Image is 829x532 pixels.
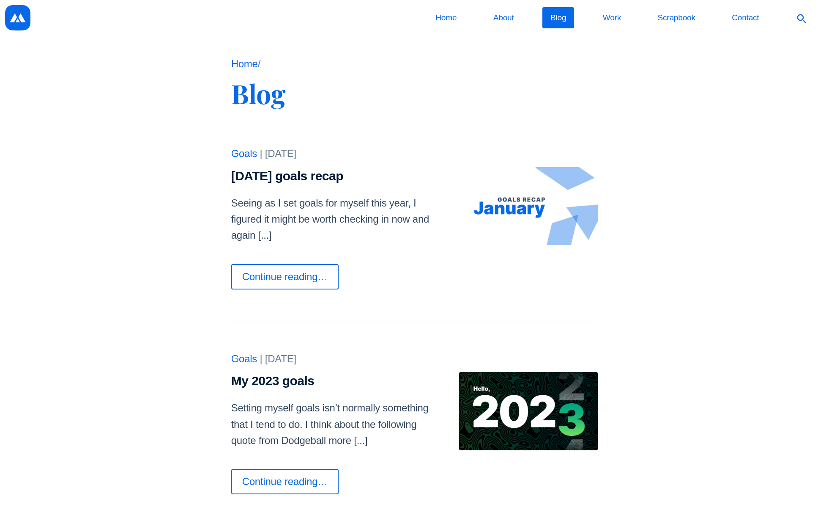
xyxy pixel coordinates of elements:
a: Home [231,58,258,69]
a: Contact [724,7,767,29]
p: / [231,56,598,72]
a: Work [594,7,629,29]
nav: Main menu [407,5,824,30]
a: Goals [231,148,257,159]
a: Goals [231,353,257,364]
a: Continue reading… [231,264,339,289]
img: Martin Garnett's Logo [5,5,30,30]
a: My 2023 goals [231,374,315,388]
a: Search the blog [788,7,814,29]
a: Blog [542,7,575,29]
a: Home [427,7,465,29]
a: Continue reading… [231,469,339,494]
a: About [485,7,522,29]
h1: Blog [231,77,598,109]
a: Scrapbook [649,7,703,29]
a: [DATE] goals recap [231,169,343,183]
